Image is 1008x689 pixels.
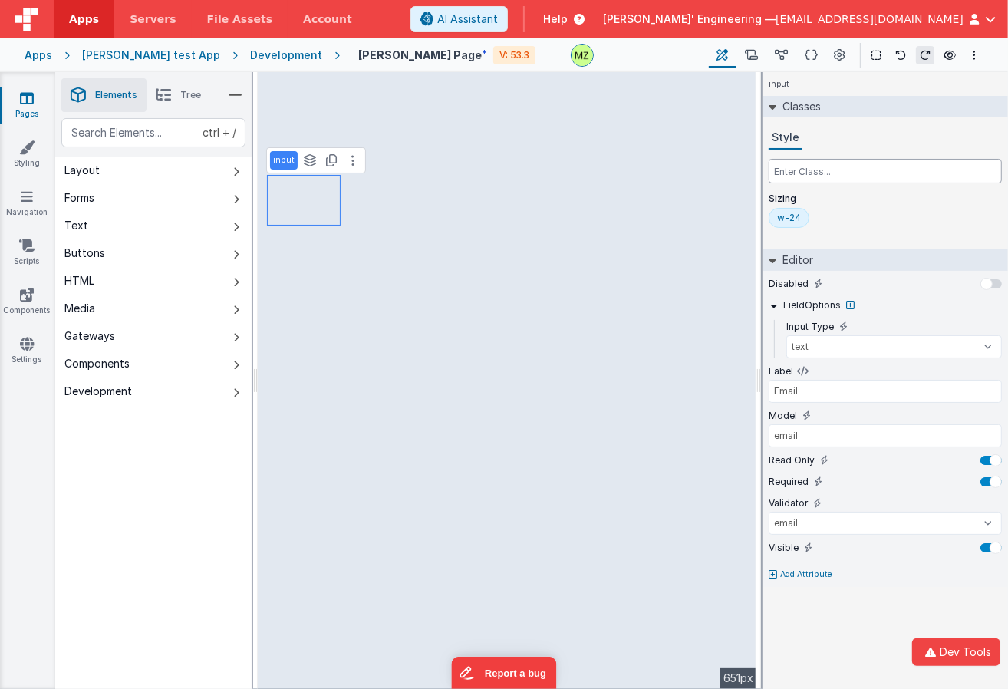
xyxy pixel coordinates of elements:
button: Dev Tools [912,638,1000,666]
input: Enter Class... [769,159,1002,183]
button: Gateways [55,322,252,350]
img: e6f0a7b3287e646a671e5b5b3f58e766 [572,45,593,66]
p: Sizing [769,193,1002,205]
button: Add Attribute [769,569,1002,581]
div: --> [258,72,756,689]
button: Style [769,127,802,150]
button: Development [55,377,252,405]
label: Label [769,365,793,377]
div: Components [64,356,130,371]
span: [EMAIL_ADDRESS][DOMAIN_NAME] [776,12,964,27]
button: Buttons [55,239,252,267]
div: Development [64,384,132,399]
button: Layout [55,157,252,184]
button: [PERSON_NAME]' Engineering — [EMAIL_ADDRESS][DOMAIN_NAME] [603,12,996,27]
span: File Assets [207,12,273,27]
div: Gateways [64,328,115,344]
h4: input [763,72,795,96]
span: [PERSON_NAME]' Engineering — [603,12,776,27]
button: HTML [55,267,252,295]
div: Text [64,218,88,233]
button: Forms [55,184,252,212]
label: Required [769,476,809,488]
div: ctrl [203,125,219,140]
div: Forms [64,190,94,206]
label: Read Only [769,454,815,466]
div: Media [64,301,95,316]
span: AI Assistant [437,12,498,27]
label: Validator [769,497,808,509]
p: input [273,154,295,166]
span: Elements [95,89,137,101]
div: w-24 [777,212,801,224]
h4: [PERSON_NAME] Page [358,48,487,63]
button: Options [965,46,983,64]
span: Servers [130,12,176,27]
p: Add Attribute [780,569,832,581]
div: Layout [64,163,100,178]
label: Input Type [786,321,834,333]
div: Development [250,48,322,63]
div: Apps [25,48,52,63]
div: V: 53.3 [493,46,535,64]
button: Components [55,350,252,377]
label: Visible [769,542,799,554]
label: Disabled [769,278,809,290]
div: HTML [64,273,94,288]
label: Model [769,410,797,422]
input: Search Elements... [61,118,245,147]
div: 651px [720,668,756,689]
div: Buttons [64,246,105,261]
button: AI Assistant [410,6,508,32]
span: Tree [180,89,201,101]
iframe: Marker.io feedback button [452,657,557,689]
button: Media [55,295,252,322]
span: Help [543,12,568,27]
h2: Classes [776,96,821,117]
label: FieldOptions [783,299,841,312]
button: Text [55,212,252,239]
span: + / [203,118,236,147]
span: Apps [69,12,99,27]
div: [PERSON_NAME] test App [82,48,220,63]
h2: Editor [776,249,813,271]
